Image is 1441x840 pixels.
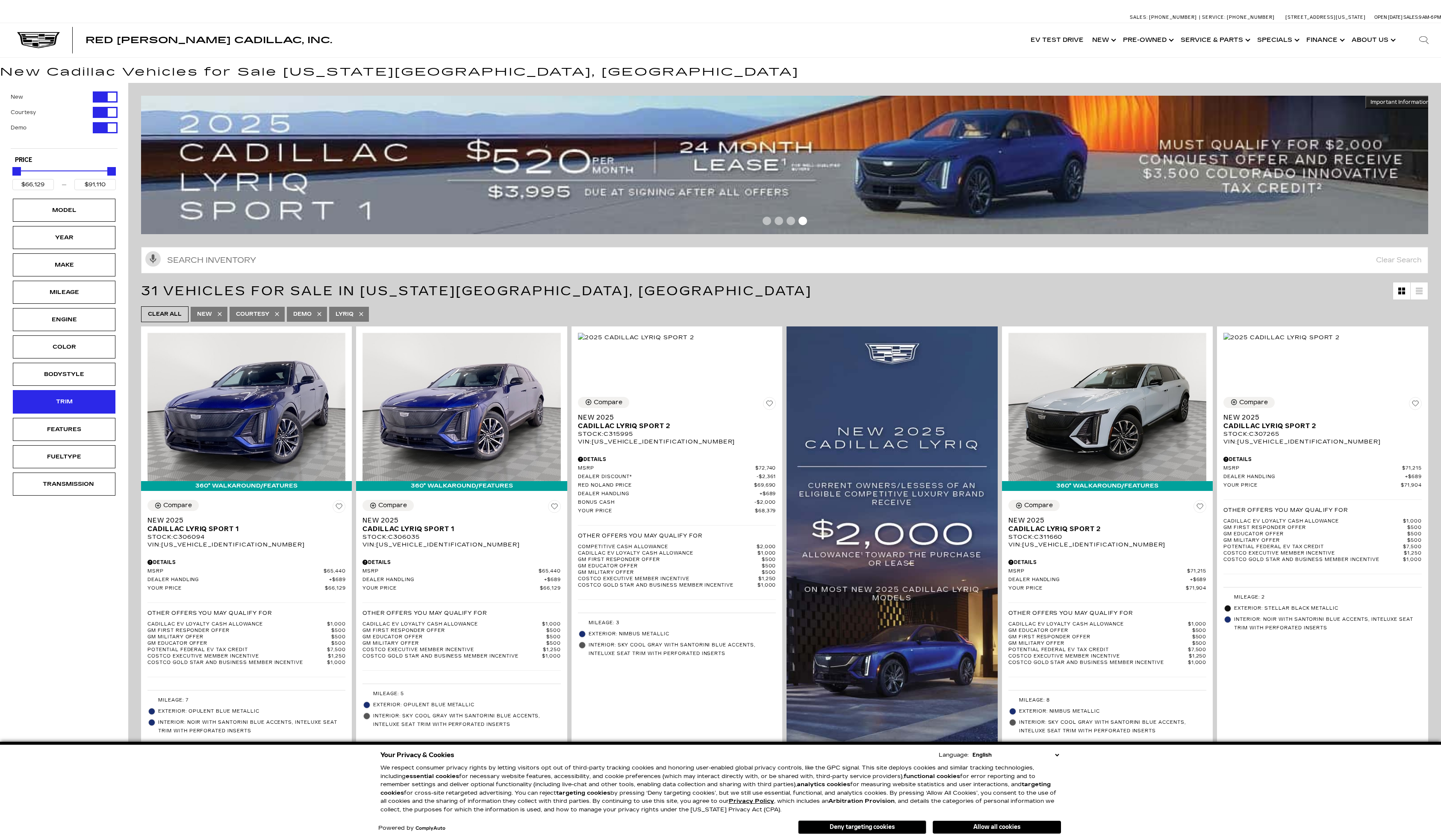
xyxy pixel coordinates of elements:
[1393,282,1410,300] a: Grid View
[1223,506,1348,514] p: Other Offers You May Qualify For
[1403,544,1422,550] span: $7,500
[578,508,755,514] span: Your Price
[578,550,757,557] span: Cadillac EV Loyalty Cash Allowance
[43,260,85,270] div: Make
[578,482,776,489] a: Red Noland Price $69,690
[757,582,776,589] span: $1,000
[1008,621,1188,628] span: Cadillac EV Loyalty Cash Allowance
[578,499,776,506] a: Bonus Cash $2,000
[331,640,346,647] span: $500
[362,688,560,699] li: Mileage: 5
[1008,525,1200,533] span: Cadillac LYRIQ Sport 2
[1008,609,1133,617] p: Other Offers You May Qualify For
[147,585,325,592] span: Your Price
[147,653,345,660] a: Costco Executive Member Incentive $1,250
[1407,23,1441,57] div: Search
[1403,557,1422,563] span: $1,000
[1188,647,1207,653] span: $7,500
[362,500,414,511] button: Compare Vehicle
[197,309,212,320] span: New
[1223,544,1403,550] span: Potential Federal EV Tax Credit
[13,226,115,249] div: YearYear
[362,585,560,592] a: Your Price $66,129
[1234,604,1421,613] span: Exterior: Stellar Black Metallic
[578,474,757,480] span: Dealer Discount*
[148,309,182,320] span: Clear All
[1008,533,1206,541] div: Stock : C311660
[362,516,560,533] a: New 2025Cadillac LYRIQ Sport 1
[145,251,161,267] svg: Click to toggle on voice search
[1347,23,1398,57] a: About Us
[578,570,762,576] span: GM Military Offer
[333,500,345,516] button: Save Vehicle
[147,621,327,628] span: Cadillac EV Loyalty Cash Allowance
[594,399,622,406] div: Compare
[1285,15,1366,20] a: [STREET_ADDRESS][US_STATE]
[362,558,560,566] div: Pricing Details - New 2025 Cadillac LYRIQ Sport 1
[1223,413,1421,430] a: New 2025Cadillac LYRIQ Sport 2
[799,217,807,225] span: Go to slide 4
[163,502,192,509] div: Compare
[1024,502,1053,509] div: Compare
[362,653,560,660] a: Costco Gold Star and Business Member Incentive $1,000
[362,516,554,525] span: New 2025
[147,647,345,653] a: Potential Federal EV Tax Credit $7,500
[1402,465,1422,472] span: $71,215
[578,438,776,446] div: VIN: [US_VEHICLE_IDENTIFICATION_NUMBER]
[147,568,324,575] span: MSRP
[544,577,561,583] span: $689
[1407,531,1422,537] span: $500
[578,617,776,629] li: Mileage: 3
[578,491,760,497] span: Dealer Handling
[147,541,345,549] div: VIN: [US_VEHICLE_IDENTIFICATION_NUMBER]
[85,35,332,45] span: Red [PERSON_NAME] Cadillac, Inc.
[578,465,755,472] span: MSRP
[324,568,346,575] span: $65,440
[12,179,54,190] input: Minimum
[578,508,776,514] a: Your Price $68,379
[362,577,544,583] span: Dealer Handling
[147,533,345,541] div: Stock : C306094
[85,36,332,44] a: Red [PERSON_NAME] Cadillac, Inc.
[762,563,776,570] span: $500
[1223,430,1421,438] div: Stock : C307265
[1223,422,1415,430] span: Cadillac LYRIQ Sport 2
[1188,621,1207,628] span: $1,000
[13,335,115,358] div: ColorColor
[13,281,115,304] div: MileageMileage
[1008,647,1206,653] a: Potential Federal EV Tax Credit $7,500
[362,541,560,549] div: VIN: [US_VEHICLE_IDENTIFICATION_NUMBER]
[147,516,339,525] span: New 2025
[762,570,776,576] span: $500
[578,563,776,570] a: GM Educator Offer $500
[1374,15,1403,20] span: Open [DATE]
[1302,23,1347,57] a: Finance
[147,609,272,617] p: Other Offers You May Qualify For
[43,342,85,352] div: Color
[546,628,561,634] span: $500
[543,647,561,653] span: $1,250
[1365,96,1435,109] button: Important Information
[1008,653,1189,660] span: Costco Executive Member Incentive
[758,576,776,582] span: $1,250
[43,288,85,297] div: Mileage
[1419,15,1441,20] span: 9 AM-6 PM
[141,481,352,490] div: 360° WalkAround/Features
[1223,544,1421,550] a: Potential Federal EV Tax Credit $7,500
[1223,482,1401,489] span: Your Price
[17,32,60,48] a: Cadillac Dark Logo with Cadillac White Text
[147,577,329,583] span: Dealer Handling
[362,640,560,647] a: GM Military Offer $500
[13,199,115,222] div: ModelModel
[578,430,776,438] div: Stock : C315995
[1187,568,1207,575] span: $71,215
[1223,438,1421,446] div: VIN: [US_VEHICLE_IDENTIFICATION_NUMBER]
[1223,465,1402,472] span: MSRP
[1189,653,1207,660] span: $1,250
[1223,474,1405,480] span: Dealer Handling
[755,465,776,472] span: $72,740
[1407,537,1422,544] span: $500
[578,544,757,550] span: Competitive Cash Allowance
[763,397,776,413] button: Save Vehicle
[1405,474,1422,480] span: $689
